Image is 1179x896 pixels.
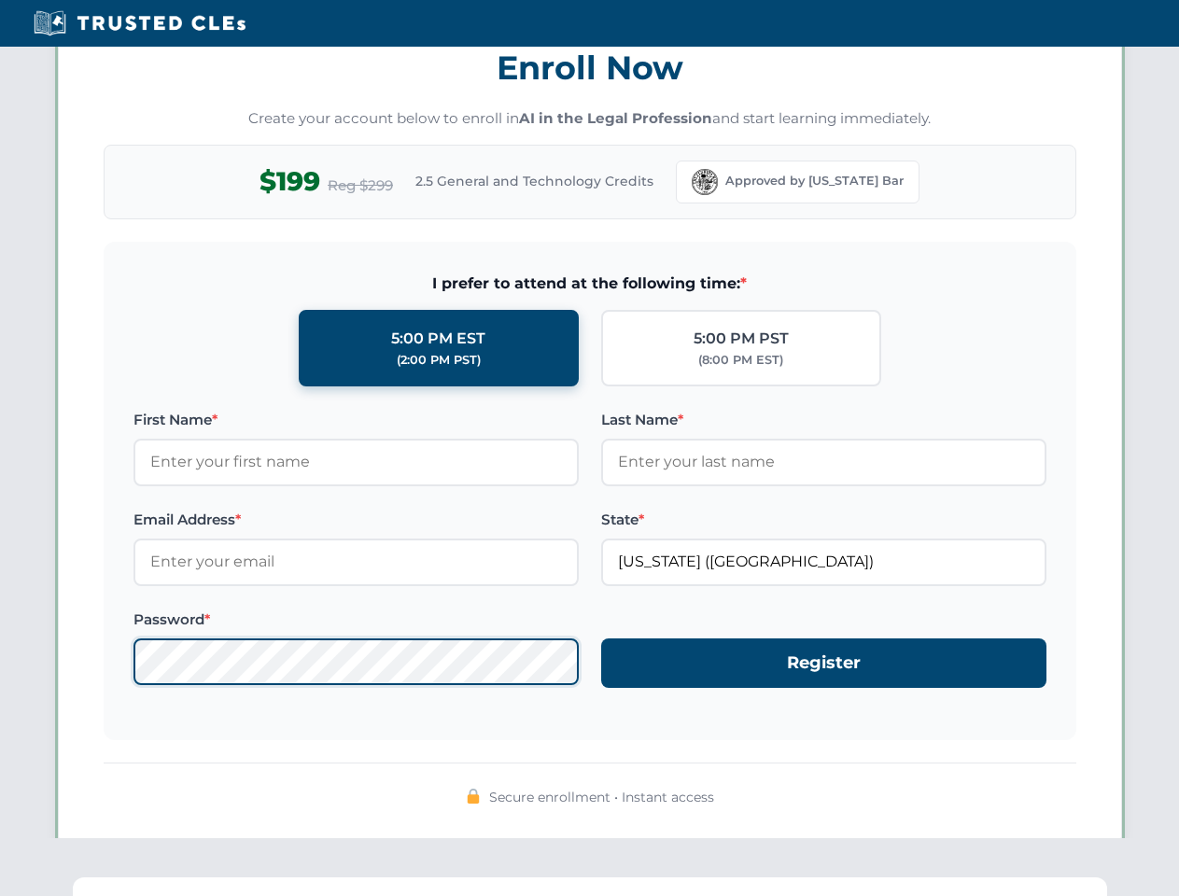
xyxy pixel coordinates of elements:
[133,439,579,485] input: Enter your first name
[133,272,1046,296] span: I prefer to attend at the following time:
[260,161,320,203] span: $199
[391,327,485,351] div: 5:00 PM EST
[692,169,718,195] img: Florida Bar
[415,171,653,191] span: 2.5 General and Technology Credits
[133,409,579,431] label: First Name
[694,327,789,351] div: 5:00 PM PST
[397,351,481,370] div: (2:00 PM PST)
[519,109,712,127] strong: AI in the Legal Profession
[104,38,1076,97] h3: Enroll Now
[489,787,714,807] span: Secure enrollment • Instant access
[133,509,579,531] label: Email Address
[133,609,579,631] label: Password
[601,439,1046,485] input: Enter your last name
[725,172,904,190] span: Approved by [US_STATE] Bar
[698,351,783,370] div: (8:00 PM EST)
[601,539,1046,585] input: Florida (FL)
[328,175,393,197] span: Reg $299
[466,789,481,804] img: 🔒
[601,509,1046,531] label: State
[133,539,579,585] input: Enter your email
[601,409,1046,431] label: Last Name
[104,108,1076,130] p: Create your account below to enroll in and start learning immediately.
[601,638,1046,688] button: Register
[28,9,251,37] img: Trusted CLEs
